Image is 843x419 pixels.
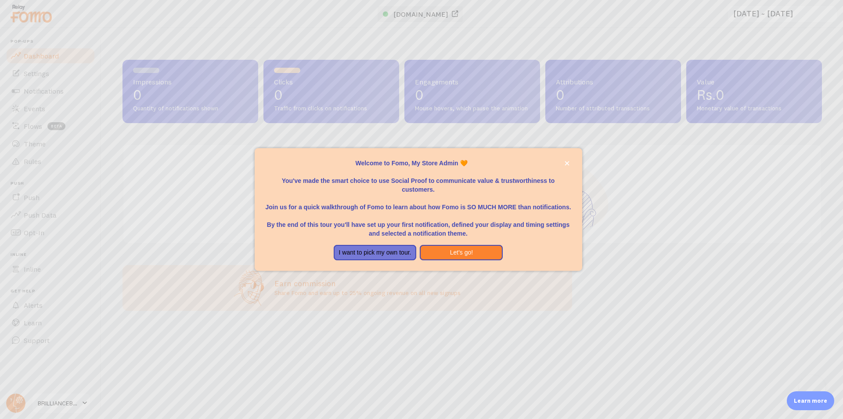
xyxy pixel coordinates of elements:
[794,397,827,405] p: Learn more
[334,245,417,261] button: I want to pick my own tour.
[787,391,834,410] div: Learn more
[265,211,572,238] p: By the end of this tour you'll have set up your first notification, defined your display and timi...
[420,245,503,261] button: Let's go!
[265,194,572,211] p: Join us for a quick walkthrough of Fomo to learn about how Fomo is SO MUCH MORE than notifications.
[562,159,572,168] button: close,
[265,168,572,194] p: You've made the smart choice to use Social Proof to communicate value & trustworthiness to custom...
[255,148,582,271] div: Welcome to Fomo, My Store Admin 🧡You&amp;#39;ve made the smart choice to use Social Proof to comm...
[265,159,572,168] p: Welcome to Fomo, My Store Admin 🧡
